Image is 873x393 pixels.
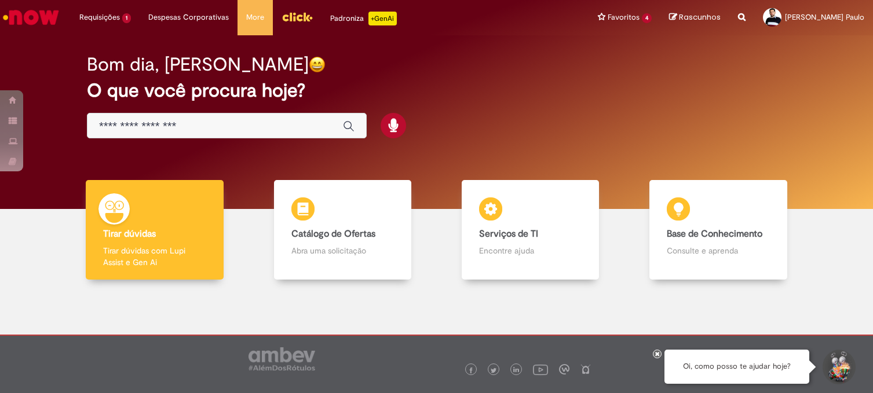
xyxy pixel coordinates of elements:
[330,12,397,25] div: Padroniza
[468,368,474,373] img: logo_footer_facebook.png
[624,180,812,280] a: Base de Conhecimento Consulte e aprenda
[291,228,375,240] b: Catálogo de Ofertas
[667,228,762,240] b: Base de Conhecimento
[1,6,61,29] img: ServiceNow
[580,364,591,374] img: logo_footer_naosei.png
[79,12,120,23] span: Requisições
[608,12,640,23] span: Favoritos
[148,12,229,23] span: Despesas Corporativas
[87,80,786,101] h2: O que você procura hoje?
[785,12,864,22] span: [PERSON_NAME] Paulo
[249,180,436,280] a: Catálogo de Ofertas Abra uma solicitação
[103,228,156,240] b: Tirar dúvidas
[667,245,770,256] p: Consulte e aprenda
[368,12,397,25] p: +GenAi
[291,245,395,256] p: Abra uma solicitação
[246,12,264,23] span: More
[437,180,624,280] a: Serviços de TI Encontre ajuda
[249,347,315,370] img: logo_footer_ambev_rotulo_gray.png
[679,12,721,23] span: Rascunhos
[642,13,652,23] span: 4
[479,245,582,256] p: Encontre ajuda
[309,56,326,73] img: happy-face.png
[479,228,538,240] b: Serviços de TI
[87,54,309,75] h2: Bom dia, [PERSON_NAME]
[669,12,721,23] a: Rascunhos
[282,8,313,25] img: click_logo_yellow_360x200.png
[61,180,249,280] a: Tirar dúvidas Tirar dúvidas com Lupi Assist e Gen Ai
[513,367,519,374] img: logo_footer_linkedin.png
[491,368,496,373] img: logo_footer_twitter.png
[664,350,809,384] div: Oi, como posso te ajudar hoje?
[821,350,856,384] button: Iniciar Conversa de Suporte
[533,362,548,377] img: logo_footer_youtube.png
[559,364,569,374] img: logo_footer_workplace.png
[122,13,131,23] span: 1
[103,245,206,268] p: Tirar dúvidas com Lupi Assist e Gen Ai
